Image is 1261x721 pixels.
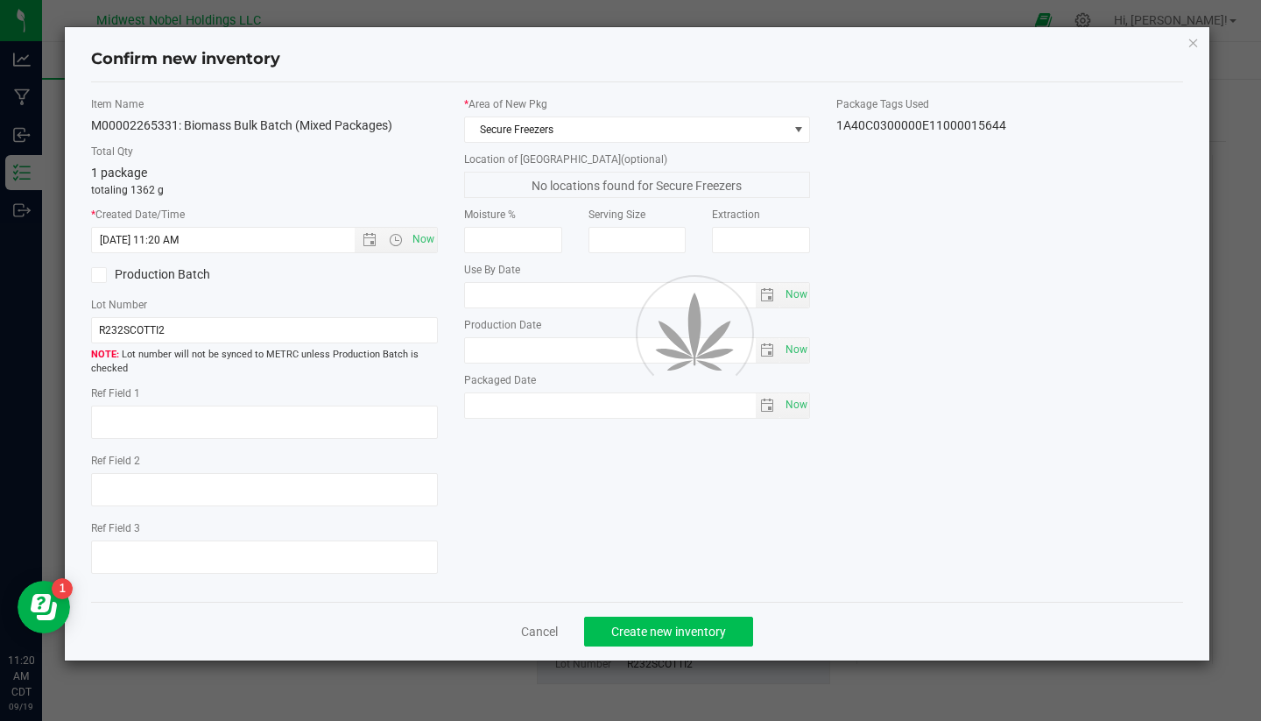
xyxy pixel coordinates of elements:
label: Created Date/Time [91,207,438,223]
label: Ref Field 1 [91,385,438,401]
iframe: Resource center [18,581,70,633]
span: select [756,338,781,363]
label: Production Batch [91,265,251,284]
label: Packaged Date [464,372,811,388]
span: 1 package [91,166,147,180]
label: Total Qty [91,144,438,159]
a: Cancel [521,623,558,640]
label: Use By Date [464,262,811,278]
span: select [780,393,809,418]
span: select [780,283,809,307]
span: Open the time view [380,233,410,247]
span: select [756,283,781,307]
label: Moisture % [464,207,562,223]
span: Set Current date [781,337,811,363]
span: Create new inventory [611,625,726,639]
button: Create new inventory [584,617,753,647]
span: (optional) [621,153,667,166]
span: Set Current date [781,282,811,307]
label: Ref Field 2 [91,453,438,469]
div: 1A40C0300000E11000015644 [836,117,1183,135]
label: Area of New Pkg [464,96,811,112]
span: No locations found for Secure Freezers [464,172,811,198]
span: select [756,393,781,418]
label: Ref Field 3 [91,520,438,536]
span: Set Current date [408,227,438,252]
h4: Confirm new inventory [91,48,280,71]
label: Production Date [464,317,811,333]
span: Set Current date [781,392,811,418]
span: Secure Freezers [465,117,788,142]
label: Extraction [712,207,810,223]
span: Open the date view [355,233,384,247]
p: totaling 1362 g [91,182,438,198]
label: Item Name [91,96,438,112]
label: Package Tags Used [836,96,1183,112]
label: Serving Size [588,207,687,223]
label: Location of [GEOGRAPHIC_DATA] [464,152,811,167]
span: select [780,338,809,363]
span: Lot number will not be synced to METRC unless Production Batch is checked [91,348,438,377]
iframe: Resource center unread badge [52,578,73,599]
label: Lot Number [91,297,438,313]
div: M00002265331: Biomass Bulk Batch (Mixed Packages) [91,117,438,135]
